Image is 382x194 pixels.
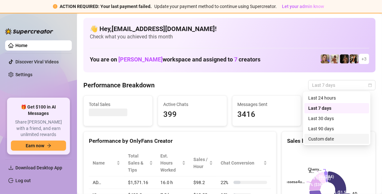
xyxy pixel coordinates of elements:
[190,176,217,189] td: $98.2
[124,150,157,176] th: Total Sales & Tips
[128,152,148,174] span: Total Sales & Tips
[90,33,369,40] span: Check what you achieved this month
[308,115,365,122] div: Last 30 days
[5,28,53,35] img: logo-BBDzfeDw.svg
[93,159,115,166] span: Name
[280,3,327,10] button: Let your admin know
[11,141,66,151] button: Earn nowarrow-right
[321,54,330,63] img: Cherry
[308,105,365,112] div: Last 7 days
[361,55,367,62] span: + 3
[304,103,369,113] div: Last 7 days
[89,176,124,189] td: AD…
[163,109,222,121] span: 399
[11,119,66,138] span: Share [PERSON_NAME] with a friend, and earn unlimited rewards
[83,81,155,90] h4: Performance Breakdown
[308,94,365,101] div: Last 24 hours
[304,124,369,134] div: Last 90 days
[118,56,163,63] span: [PERSON_NAME]
[157,176,190,189] td: 16.0 h
[312,80,372,90] span: Last 7 days
[221,179,231,186] span: 22 %
[281,180,305,184] text: Prinssesa4u…
[238,109,296,121] span: 3416
[282,4,324,9] span: Let your admin know
[47,143,51,148] span: arrow-right
[304,113,369,124] div: Last 30 days
[308,167,321,172] text: Cherry…
[287,137,370,145] div: Sales by OnlyFans Creator
[124,176,157,189] td: $1,571.16
[304,93,369,103] div: Last 24 hours
[90,24,369,33] h4: 👋 Hey, [EMAIL_ADDRESS][DOMAIN_NAME] !
[217,150,271,176] th: Chat Conversion
[330,54,339,63] img: Green
[234,56,237,63] span: 7
[368,83,372,87] span: calendar
[15,59,59,64] a: Discover Viral Videos
[90,56,260,63] h1: You are on workspace and assigned to creators
[15,43,28,48] a: Home
[304,134,369,144] div: Custom date
[193,156,208,170] span: Sales / Hour
[53,4,57,9] span: exclamation-circle
[89,137,271,145] div: Performance by OnlyFans Creator
[190,150,217,176] th: Sales / Hour
[155,4,277,9] span: Update your payment method to continue using Supercreator.
[8,165,13,170] span: download
[308,125,365,132] div: Last 90 days
[221,159,262,166] span: Chat Conversion
[60,4,152,9] strong: ACTION REQUIRED: Your last payment failed.
[350,54,359,63] img: AD
[89,150,124,176] th: Name
[238,101,296,108] span: Messages Sent
[161,152,181,174] div: Est. Hours Worked
[15,178,31,183] a: Log out
[89,101,147,108] span: Total Sales
[26,143,44,148] span: Earn now
[340,54,349,63] img: D
[308,135,365,142] div: Custom date
[11,104,66,117] span: 🎁 Get $100 in AI Messages
[309,169,314,174] text: A…
[15,72,32,77] a: Settings
[163,101,222,108] span: Active Chats
[15,165,62,170] span: Download Desktop App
